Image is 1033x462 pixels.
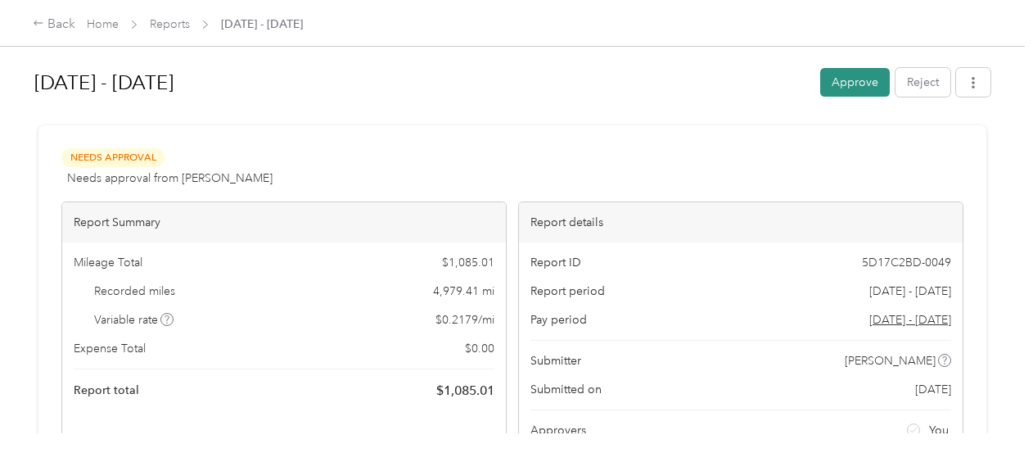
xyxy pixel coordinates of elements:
[929,422,949,439] span: You
[869,311,951,328] span: Go to pay period
[150,17,190,31] a: Reports
[895,68,950,97] button: Reject
[436,381,494,401] span: $ 1,085.01
[433,283,494,300] span: 4,979.41 mi
[530,311,587,328] span: Pay period
[530,283,605,300] span: Report period
[94,311,174,328] span: Variable rate
[915,381,951,398] span: [DATE]
[530,254,581,271] span: Report ID
[820,68,890,97] button: Approve
[74,382,139,399] span: Report total
[519,202,963,242] div: Report details
[941,370,1033,462] iframe: Everlance-gr Chat Button Frame
[465,340,494,357] span: $ 0.00
[94,283,175,300] span: Recorded miles
[62,202,506,242] div: Report Summary
[221,16,303,33] span: [DATE] - [DATE]
[67,170,273,187] span: Needs approval from [PERSON_NAME]
[530,381,602,398] span: Submitted on
[61,148,165,167] span: Needs Approval
[33,15,75,34] div: Back
[869,283,951,300] span: [DATE] - [DATE]
[845,352,936,369] span: [PERSON_NAME]
[435,311,494,328] span: $ 0.2179 / mi
[87,17,119,31] a: Home
[530,352,581,369] span: Submitter
[530,422,586,439] span: Approvers
[74,340,146,357] span: Expense Total
[74,254,142,271] span: Mileage Total
[442,254,494,271] span: $ 1,085.01
[862,254,951,271] span: 5D17C2BD-0049
[34,63,809,102] h1: Aug 1 - 31, 2025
